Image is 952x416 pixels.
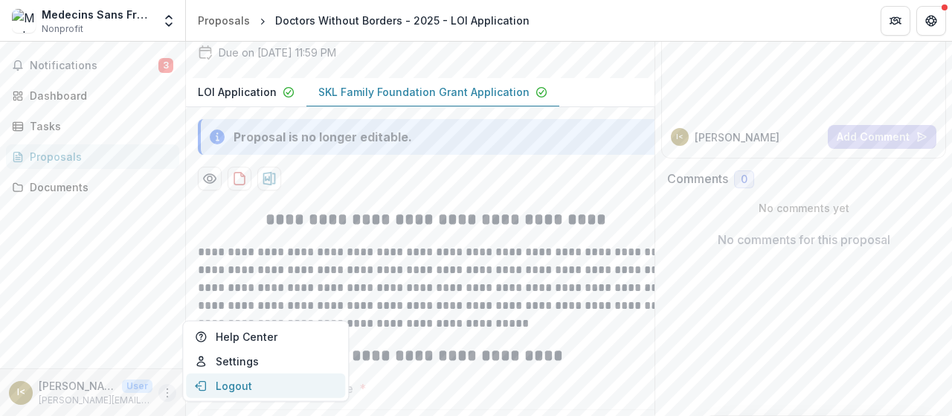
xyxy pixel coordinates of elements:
span: 0 [741,173,747,186]
a: Dashboard [6,83,179,108]
p: No comments for this proposal [718,231,890,249]
p: [PERSON_NAME][EMAIL_ADDRESS][PERSON_NAME][DOMAIN_NAME] [39,394,152,407]
button: Get Help [916,6,946,36]
div: Tasks [30,118,167,134]
img: Medecins Sans Frontieres USA [12,9,36,33]
div: Proposals [198,13,250,28]
button: More [158,384,176,402]
h2: Comments [667,172,728,186]
button: Partners [881,6,910,36]
a: Proposals [192,10,256,31]
p: [PERSON_NAME] <[PERSON_NAME][EMAIL_ADDRESS][PERSON_NAME][DOMAIN_NAME]> [39,378,116,394]
a: Tasks [6,114,179,138]
div: Documents [30,179,167,195]
div: Irene McPherron <irene.mcpherron@newyork.msf.org> [676,133,684,141]
button: Preview 7f08623c-93e4-44ca-b7c1-109532edaf18-1.pdf [198,167,222,191]
a: Documents [6,175,179,199]
p: No comments yet [667,200,940,216]
div: Proposal is no longer editable. [234,128,412,146]
div: Doctors Without Borders - 2025 - LOI Application [275,13,530,28]
div: Dashboard [30,88,167,103]
span: 3 [158,58,173,73]
p: Due on [DATE] 11:59 PM [219,45,336,60]
nav: breadcrumb [192,10,535,31]
p: [PERSON_NAME] [695,129,779,145]
button: Add Comment [828,125,936,149]
button: download-proposal [228,167,251,191]
span: Notifications [30,60,158,72]
p: SKL Family Foundation Grant Application [318,84,530,100]
button: download-proposal [257,167,281,191]
div: Irene McPherron <irene.mcpherron@newyork.msf.org> [17,388,25,397]
div: Medecins Sans Frontieres [GEOGRAPHIC_DATA] [42,7,152,22]
button: Notifications3 [6,54,179,77]
button: Open entity switcher [158,6,179,36]
p: LOI Application [198,84,277,100]
p: User [122,380,152,393]
div: Proposals [30,149,167,164]
span: Nonprofit [42,22,83,36]
a: Proposals [6,144,179,169]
